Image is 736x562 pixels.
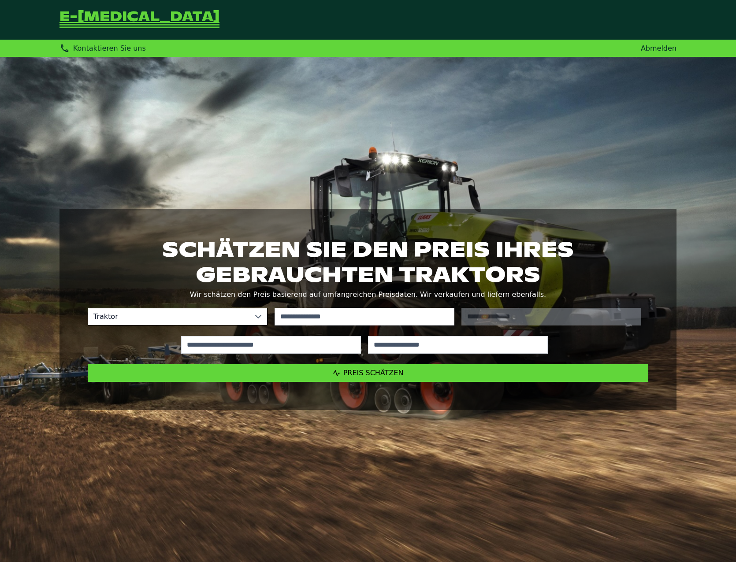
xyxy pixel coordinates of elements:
span: Traktor [88,308,249,325]
button: Preis schätzen [88,364,648,382]
a: Zurück zur Startseite [59,11,219,29]
h1: Schätzen Sie den Preis Ihres gebrauchten Traktors [88,237,648,286]
span: Kontaktieren Sie uns [73,44,146,52]
a: Abmelden [641,44,677,52]
div: Kontaktieren Sie uns [59,43,146,53]
p: Wir schätzen den Preis basierend auf umfangreichen Preisdaten. Wir verkaufen und liefern ebenfalls. [88,288,648,301]
span: Preis schätzen [343,369,404,377]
